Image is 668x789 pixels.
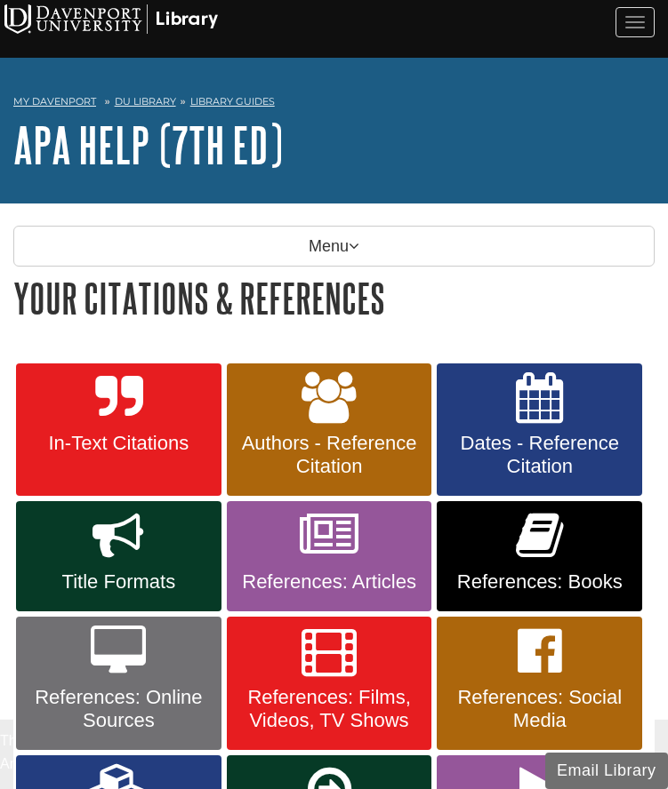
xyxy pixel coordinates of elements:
span: References: Films, Videos, TV Shows [240,686,419,732]
a: References: Social Media [437,617,642,750]
a: Authors - Reference Citation [227,363,432,497]
a: Library Guides [190,95,275,108]
span: Dates - Reference Citation [450,432,629,478]
a: References: Books [437,501,642,611]
h1: Your Citations & References [13,275,655,321]
a: References: Online Sources [16,617,221,750]
span: References: Articles [240,570,419,594]
a: My Davenport [13,94,96,109]
a: Title Formats [16,501,221,611]
span: References: Books [450,570,629,594]
span: References: Social Media [450,686,629,732]
a: DU Library [115,95,176,108]
a: In-Text Citations [16,363,221,497]
a: Dates - Reference Citation [437,363,642,497]
span: References: Online Sources [29,686,208,732]
button: Email Library [545,753,668,789]
span: In-Text Citations [29,432,208,455]
span: Title Formats [29,570,208,594]
p: Menu [13,226,655,267]
span: Authors - Reference Citation [240,432,419,478]
a: APA Help (7th Ed) [13,117,283,172]
img: Davenport University Logo [4,4,218,34]
a: References: Films, Videos, TV Shows [227,617,432,750]
a: References: Articles [227,501,432,611]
